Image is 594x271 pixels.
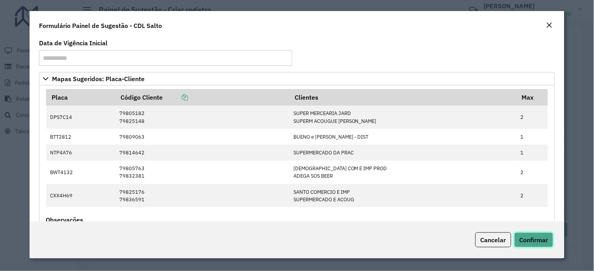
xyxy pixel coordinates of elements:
button: Close [544,20,555,31]
td: 2 [516,106,548,129]
td: 79805182 79825148 [115,106,290,129]
td: 1 [516,129,548,145]
th: Clientes [289,89,516,106]
span: Confirmar [520,236,548,244]
td: 1 [516,145,548,160]
th: Max [516,89,548,106]
td: SANTO COMERCIO E IMP SUPERMERCADO E ACOUG [289,184,516,207]
td: BTT2812 [46,129,115,145]
td: 2 [516,161,548,184]
td: BWT4132 [46,161,115,184]
td: SUPERMERCADO DA PRAC [289,145,516,160]
td: 2 [516,184,548,207]
label: Observações [46,215,83,225]
td: 79805763 79832381 [115,161,290,184]
label: Data de Vigência Inicial [39,38,108,48]
td: BUENO e [PERSON_NAME] - DIST [289,129,516,145]
em: Fechar [546,22,553,28]
td: SUPER MERCEARIA JARD SUPERM ACOUGUE [PERSON_NAME] [289,106,516,129]
td: DPS7C14 [46,106,115,129]
td: 79814642 [115,145,290,160]
td: CXX4H69 [46,184,115,207]
td: 79809063 [115,129,290,145]
td: NTP4A76 [46,145,115,160]
td: [DEMOGRAPHIC_DATA] COM E IMP PROD ADEGA SOS BEER [289,161,516,184]
td: 79825176 79836591 [115,184,290,207]
span: Mapas Sugeridos: Placa-Cliente [52,76,145,82]
button: Confirmar [514,232,553,247]
a: Copiar [163,93,188,101]
th: Placa [46,89,115,106]
h4: Formulário Painel de Sugestão - CDL Salto [39,21,162,30]
span: Cancelar [481,236,506,244]
th: Código Cliente [115,89,290,106]
a: Mapas Sugeridos: Placa-Cliente [39,72,555,85]
button: Cancelar [475,232,511,247]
